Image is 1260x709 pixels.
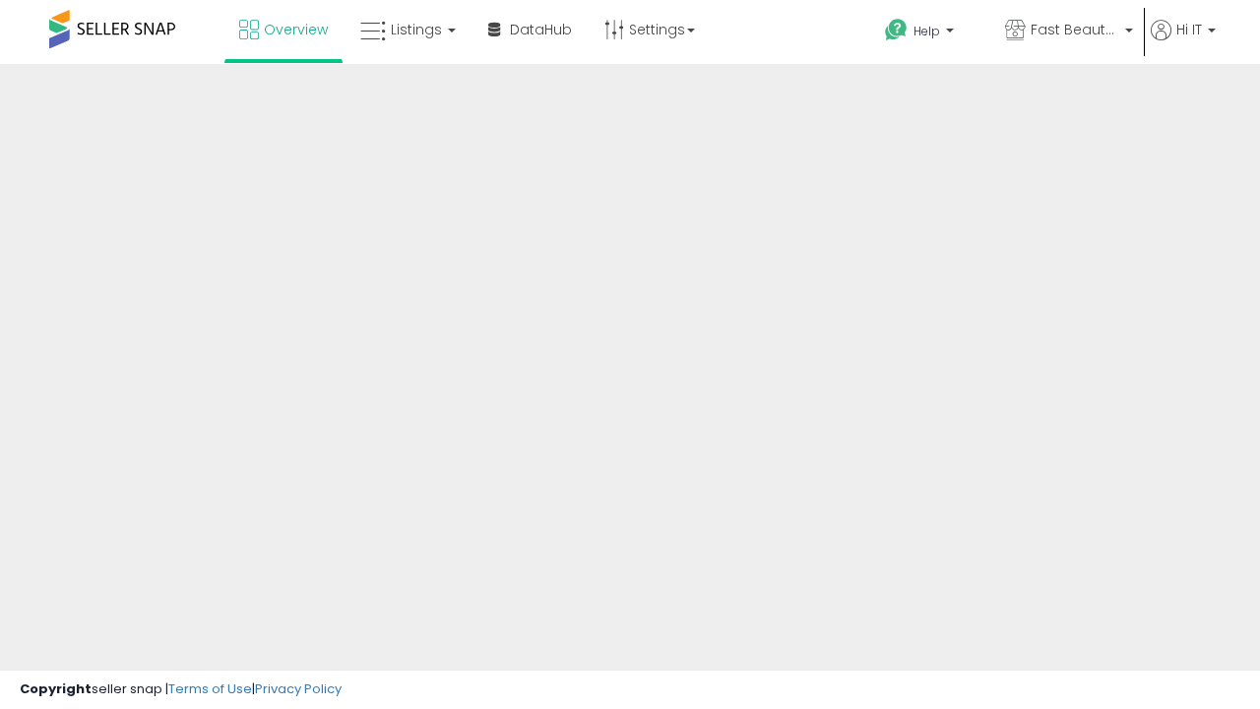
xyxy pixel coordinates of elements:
[869,3,987,64] a: Help
[884,18,909,42] i: Get Help
[168,679,252,698] a: Terms of Use
[510,20,572,39] span: DataHub
[391,20,442,39] span: Listings
[20,680,342,699] div: seller snap | |
[1151,20,1216,64] a: Hi IT
[1176,20,1202,39] span: Hi IT
[20,679,92,698] strong: Copyright
[1031,20,1119,39] span: Fast Beauty ([GEOGRAPHIC_DATA])
[255,679,342,698] a: Privacy Policy
[913,23,940,39] span: Help
[264,20,328,39] span: Overview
